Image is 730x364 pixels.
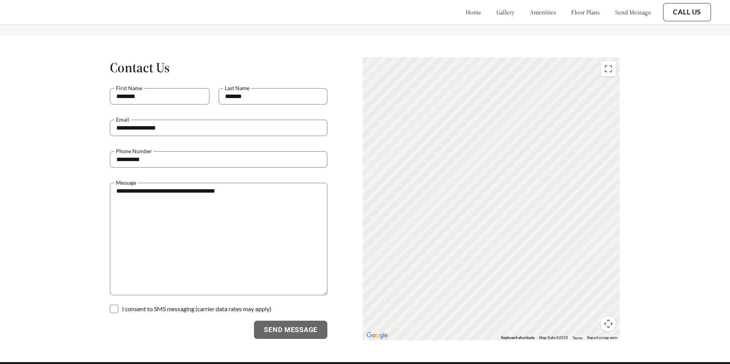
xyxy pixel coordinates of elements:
[587,336,617,340] a: Report a map error
[673,8,701,16] a: Call Us
[501,335,535,340] button: Keyboard shortcuts
[497,8,515,16] a: gallery
[466,8,481,16] a: home
[571,8,600,16] a: floor plans
[663,3,711,21] button: Call Us
[601,316,616,331] button: Map camera controls
[539,336,568,340] span: Map Data ©2025
[530,8,556,16] a: amenities
[254,321,327,339] button: Send Message
[615,8,651,16] a: send message
[601,61,616,76] button: Toggle fullscreen view
[365,331,390,340] a: Open this area in Google Maps (opens a new window)
[573,336,582,340] a: Terms (opens in new tab)
[110,59,327,76] h1: Contact Us
[365,331,390,340] img: Google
